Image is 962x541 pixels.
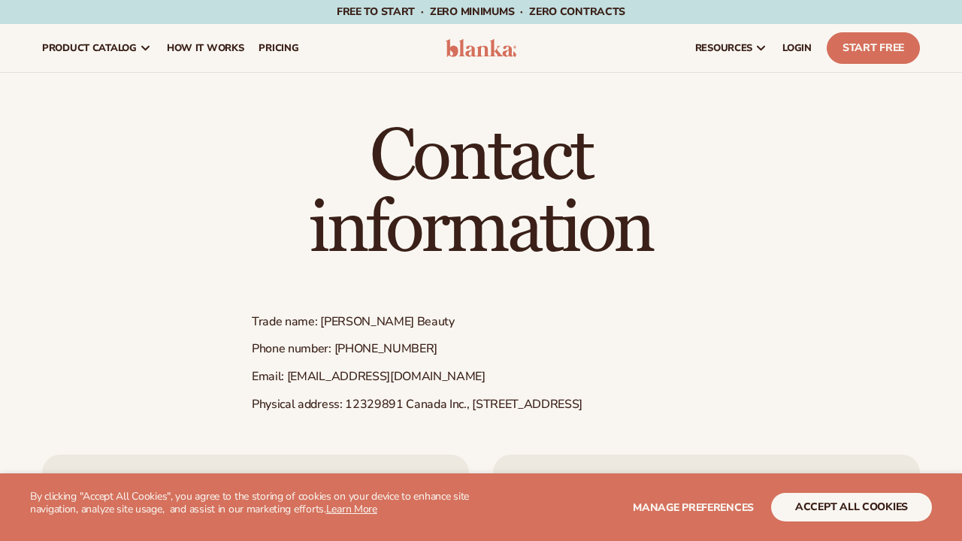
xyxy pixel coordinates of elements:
[252,341,710,357] p: Phone number: [PHONE_NUMBER]
[252,397,710,413] p: Physical address: 12329891 Canada Inc., [STREET_ADDRESS]
[688,24,775,72] a: resources
[42,42,137,54] span: product catalog
[695,42,752,54] span: resources
[167,42,244,54] span: How It Works
[252,121,710,265] h1: Contact information
[326,502,377,516] a: Learn More
[827,32,920,64] a: Start Free
[252,369,710,385] p: Email: [EMAIL_ADDRESS][DOMAIN_NAME]
[337,5,625,19] span: Free to start · ZERO minimums · ZERO contracts
[30,491,481,516] p: By clicking "Accept All Cookies", you agree to the storing of cookies on your device to enhance s...
[35,24,159,72] a: product catalog
[252,314,710,330] p: Trade name: [PERSON_NAME] Beauty
[771,493,932,521] button: accept all cookies
[775,24,819,72] a: LOGIN
[446,39,516,57] img: logo
[633,500,754,515] span: Manage preferences
[782,42,812,54] span: LOGIN
[259,42,298,54] span: pricing
[159,24,252,72] a: How It Works
[251,24,306,72] a: pricing
[633,493,754,521] button: Manage preferences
